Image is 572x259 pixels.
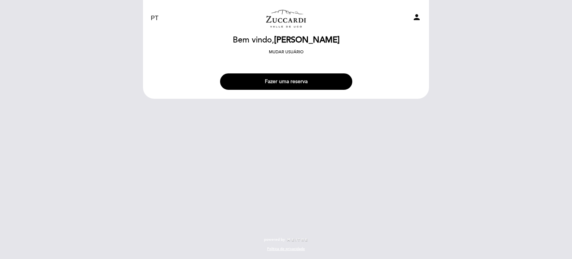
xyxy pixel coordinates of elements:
a: powered by [264,237,308,242]
i: person [412,13,421,22]
img: MEITRE [287,238,308,242]
span: powered by [264,237,285,242]
a: Zuccardi Valle de Uco - Turismo [239,8,333,29]
span: [PERSON_NAME] [274,35,340,45]
a: Política de privacidade [267,246,305,252]
button: Mudar usuário [267,49,306,56]
h2: Bem vindo, [233,36,340,45]
button: person [412,13,421,24]
button: Fazer uma reserva [220,73,352,90]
